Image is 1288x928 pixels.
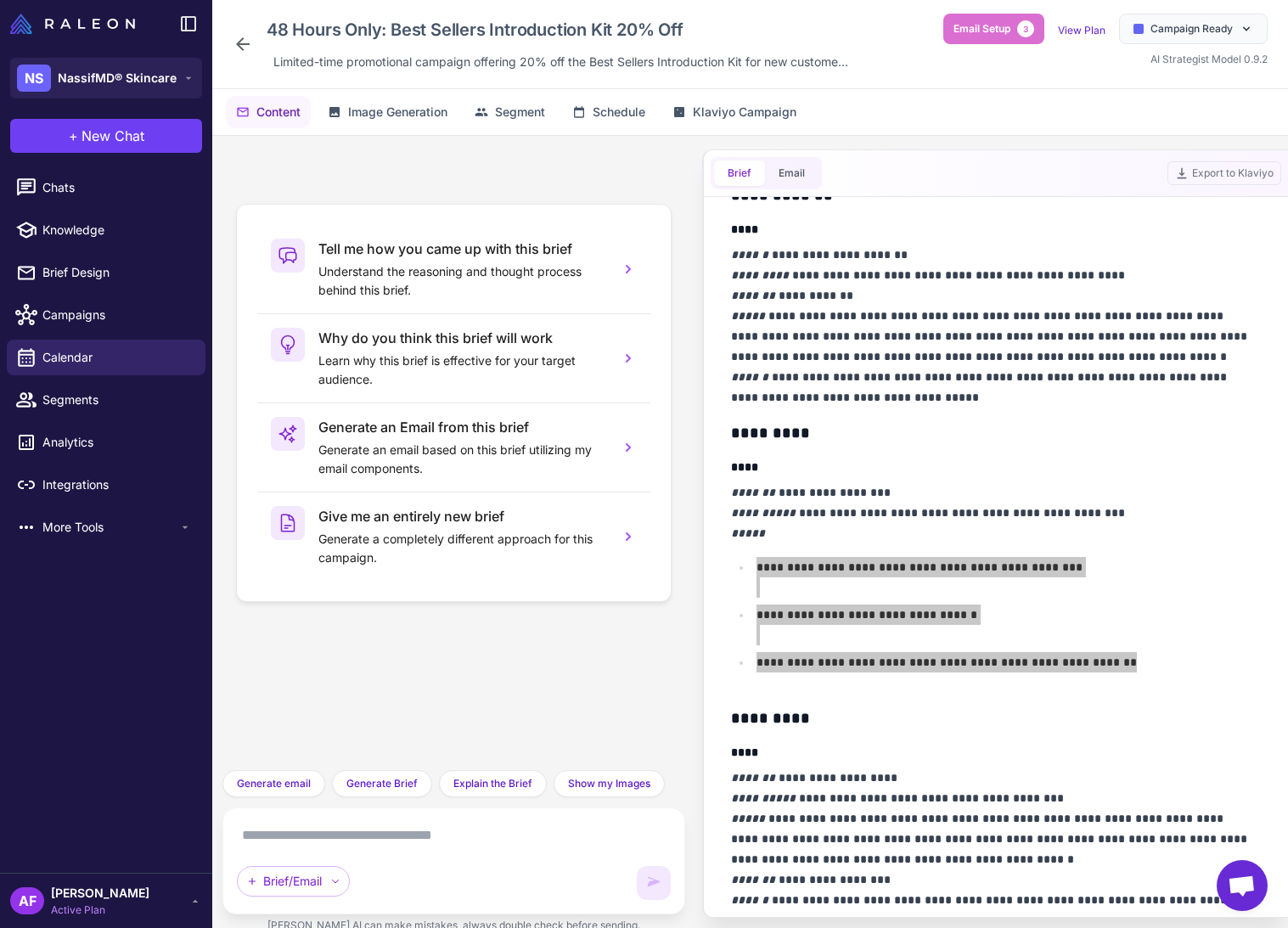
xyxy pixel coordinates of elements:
[1217,860,1268,911] a: Open chat
[318,417,606,437] h3: Generate an Email from this brief
[226,96,311,128] button: Content
[318,506,606,526] h3: Give me an entirely new brief
[42,306,192,324] span: Campaigns
[765,160,818,186] button: Email
[453,776,532,791] span: Explain the Brief
[42,348,192,367] span: Calendar
[267,49,855,75] div: Click to edit description
[943,14,1044,44] button: Email Setup3
[42,221,192,239] span: Knowledge
[1167,161,1281,185] button: Export to Klaviyo
[10,119,202,153] button: +New Chat
[318,262,606,300] p: Understand the reasoning and thought process behind this brief.
[693,103,796,121] span: Klaviyo Campaign
[1017,20,1034,37] span: 3
[7,170,205,205] a: Chats
[332,770,432,797] button: Generate Brief
[260,14,855,46] div: Click to edit campaign name
[237,776,311,791] span: Generate email
[10,14,135,34] img: Raleon Logo
[42,433,192,452] span: Analytics
[562,96,655,128] button: Schedule
[318,352,606,389] p: Learn why this brief is effective for your target audience.
[42,518,178,537] span: More Tools
[42,391,192,409] span: Segments
[42,475,192,494] span: Integrations
[42,263,192,282] span: Brief Design
[318,239,606,259] h3: Tell me how you came up with this brief
[51,903,149,918] span: Active Plan
[7,297,205,333] a: Campaigns
[593,103,645,121] span: Schedule
[348,103,447,121] span: Image Generation
[554,770,665,797] button: Show my Images
[10,887,44,914] div: AF
[10,58,202,98] button: NSNassifMD® Skincare
[7,425,205,460] a: Analytics
[346,776,418,791] span: Generate Brief
[7,255,205,290] a: Brief Design
[953,21,1010,37] span: Email Setup
[464,96,555,128] button: Segment
[7,382,205,418] a: Segments
[568,776,650,791] span: Show my Images
[7,212,205,248] a: Knowledge
[222,770,325,797] button: Generate email
[439,770,547,797] button: Explain the Brief
[51,884,149,903] span: [PERSON_NAME]
[273,53,848,71] span: Limited-time promotional campaign offering 20% off the Best Sellers Introduction Kit for new cust...
[7,467,205,503] a: Integrations
[318,96,458,128] button: Image Generation
[318,441,606,478] p: Generate an email based on this brief utilizing my email components.
[58,69,177,87] span: NassifMD® Skincare
[7,340,205,375] a: Calendar
[256,103,301,121] span: Content
[1150,21,1233,37] span: Campaign Ready
[82,126,144,146] span: New Chat
[17,65,51,92] div: NS
[318,328,606,348] h3: Why do you think this brief will work
[42,178,192,197] span: Chats
[714,160,765,186] button: Brief
[1150,53,1268,65] span: AI Strategist Model 0.9.2
[495,103,545,121] span: Segment
[1058,24,1105,37] a: View Plan
[318,530,606,567] p: Generate a completely different approach for this campaign.
[662,96,807,128] button: Klaviyo Campaign
[69,126,78,146] span: +
[237,866,350,897] div: Brief/Email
